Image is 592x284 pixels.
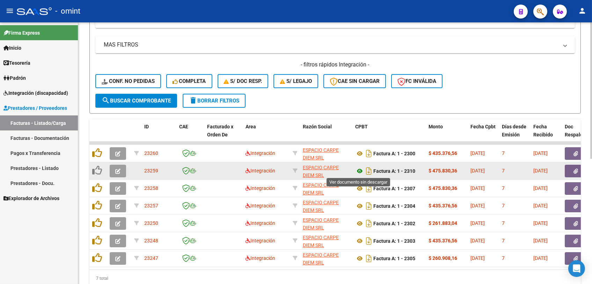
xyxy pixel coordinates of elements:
datatable-header-cell: Razón Social [300,119,352,150]
span: FC Inválida [397,78,436,84]
datatable-header-cell: Fecha Recibido [531,119,562,150]
span: 7 [502,238,505,243]
span: Facturado x Orden De [207,124,233,137]
div: 30717056295 [303,216,350,231]
mat-icon: menu [6,7,14,15]
i: Descargar documento [364,148,373,159]
strong: $ 475.830,36 [429,168,457,173]
i: Descargar documento [364,253,373,264]
span: 7 [502,185,505,191]
span: Integración [246,203,275,208]
span: 23250 [144,220,158,226]
span: 23247 [144,255,158,261]
div: 30717056295 [303,181,350,196]
strong: Factura A: 1 - 2305 [373,256,415,261]
strong: Factura A: 1 - 2302 [373,221,415,226]
button: S/ legajo [273,74,318,88]
span: 23248 [144,238,158,243]
strong: $ 475.830,36 [429,185,457,191]
span: Días desde Emisión [502,124,526,137]
span: Tesorería [3,59,30,67]
button: CAE SIN CARGAR [323,74,386,88]
span: Integración [246,255,275,261]
strong: $ 261.883,04 [429,220,457,226]
span: Conf. no pedidas [102,78,155,84]
div: 30717056295 [303,251,350,266]
span: ID [144,124,149,129]
div: 30717056295 [303,199,350,213]
span: ESPACIO CARPE DIEM SRL [303,147,339,161]
span: Borrar Filtros [189,98,239,104]
strong: $ 435.376,56 [429,150,457,156]
span: Integración (discapacidad) [3,89,68,97]
mat-panel-title: MAS FILTROS [104,41,558,49]
span: [DATE] [470,203,485,208]
span: Area [246,124,256,129]
span: - omint [55,3,80,19]
span: [DATE] [533,185,548,191]
span: Completa [173,78,206,84]
mat-icon: delete [189,96,197,105]
span: ESPACIO CARPE DIEM SRL [303,252,339,266]
div: 30717056295 [303,234,350,248]
span: [DATE] [533,220,548,226]
i: Descargar documento [364,183,373,194]
i: Descargar documento [364,200,373,212]
span: 23260 [144,150,158,156]
datatable-header-cell: Fecha Cpbt [468,119,499,150]
span: Monto [429,124,443,129]
strong: $ 260.908,16 [429,255,457,261]
span: Integración [246,185,275,191]
mat-icon: person [578,7,586,15]
span: S/ legajo [280,78,312,84]
button: Completa [166,74,212,88]
span: CPBT [355,124,368,129]
span: Padrón [3,74,26,82]
button: S/ Doc Resp. [218,74,269,88]
button: Borrar Filtros [183,94,246,108]
datatable-header-cell: CPBT [352,119,426,150]
span: [DATE] [533,150,548,156]
span: 23257 [144,203,158,208]
span: ESPACIO CARPE DIEM SRL [303,235,339,248]
datatable-header-cell: Monto [426,119,468,150]
span: Integración [246,220,275,226]
span: 7 [502,203,505,208]
i: Descargar documento [364,165,373,177]
span: 7 [502,255,505,261]
div: 30717056295 [303,164,350,178]
span: Integración [246,150,275,156]
strong: Factura A: 1 - 2300 [373,151,415,156]
span: [DATE] [533,238,548,243]
span: ESPACIO CARPE DIEM SRL [303,200,339,213]
strong: $ 435.376,56 [429,238,457,243]
span: [DATE] [470,255,485,261]
span: [DATE] [533,203,548,208]
span: Fecha Recibido [533,124,553,137]
datatable-header-cell: CAE [176,119,204,150]
span: ESPACIO CARPE DIEM SRL [303,217,339,231]
datatable-header-cell: Días desde Emisión [499,119,531,150]
strong: Factura A: 1 - 2304 [373,203,415,209]
i: Descargar documento [364,218,373,229]
button: Conf. no pedidas [95,74,161,88]
button: FC Inválida [391,74,443,88]
span: [DATE] [470,220,485,226]
div: 30717056295 [303,146,350,161]
span: [DATE] [533,168,548,173]
span: [DATE] [470,150,485,156]
span: [DATE] [470,185,485,191]
span: CAE [179,124,188,129]
span: [DATE] [533,255,548,261]
strong: Factura A: 1 - 2310 [373,168,415,174]
span: Integración [246,168,275,173]
h4: - filtros rápidos Integración - [95,61,575,69]
span: [DATE] [470,238,485,243]
strong: Factura A: 1 - 2303 [373,238,415,244]
span: CAE SIN CARGAR [330,78,380,84]
span: 7 [502,150,505,156]
span: 23258 [144,185,158,191]
mat-expansion-panel-header: MAS FILTROS [95,36,575,53]
span: S/ Doc Resp. [224,78,262,84]
button: Buscar Comprobante [95,94,177,108]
